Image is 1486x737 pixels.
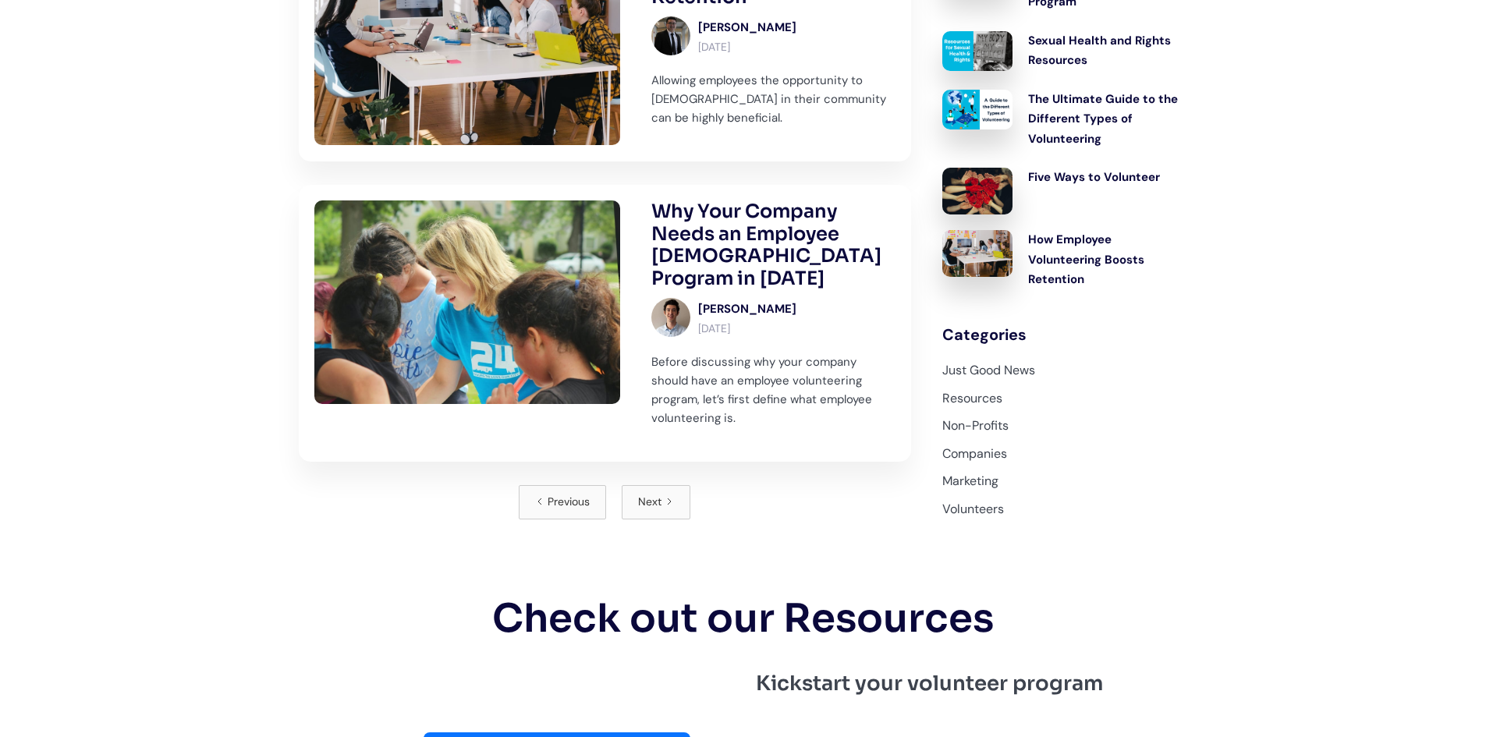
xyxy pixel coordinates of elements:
a: Marketing [942,472,1187,492]
div: Previous [548,493,590,512]
h2: Why Your Company Needs an Employee [DEMOGRAPHIC_DATA] Program in [DATE] [651,200,896,290]
img: A list of pro-choice and unbiased resources for women facing a difficult decision about their pre... [942,31,1013,71]
p: [DATE] [698,322,796,335]
a: Volunteers [942,499,1187,519]
a: Sexual Health and Rights Resources [942,31,1187,74]
div: Categories [942,324,1187,345]
p: [DATE] [698,41,796,54]
img: Before discussing why your company should have an employee volunteering program, let’s first defi... [314,200,620,404]
img: Arron Staradub [651,298,690,337]
a: How Employee Volunteering Boosts Retention [942,231,1187,294]
p: Allowing employees the opportunity to [DEMOGRAPHIC_DATA] in their community can be highly benefic... [651,71,896,127]
div: [PERSON_NAME] [698,18,796,38]
h4: Kickstart your volunteer program [756,671,1103,697]
div: Five Ways to Volunteer [1028,168,1160,189]
a: Before discussing why your company should have an employee volunteering program, let’s first defi... [299,185,912,462]
a: Companies [942,444,1187,464]
div: How Employee Volunteering Boosts Retention [1028,231,1187,291]
a: Resources [942,388,1187,409]
h2: Check out our Resources [377,597,1110,640]
img: There are many different types of volunteering, and some may be better fits for you than others. ... [942,90,1013,129]
img: What are the different types of volunteer opportunities? Find out in this blog post! [942,168,1013,215]
p: Before discussing why your company should have an employee volunteering program, let’s first defi... [651,353,896,427]
div: Next [638,493,661,512]
a: Next Page [622,485,690,519]
a: Five Ways to Volunteer [942,168,1187,215]
a: The Ultimate Guide to the Different Types of Volunteering [942,90,1187,153]
div: List [299,485,912,519]
a: Just Good News [942,360,1187,381]
img: Brandon Ly [651,16,690,55]
div: The Ultimate Guide to the Different Types of Volunteering [1028,90,1187,150]
a: Non-Profits [942,416,1187,436]
a: Previous Page [519,485,606,519]
div: Sexual Health and Rights Resources [1028,31,1187,71]
div: [PERSON_NAME] [698,299,796,320]
img: Allowing employees the opportunity to volunteer in their community can be highly beneficial. [942,231,1013,278]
